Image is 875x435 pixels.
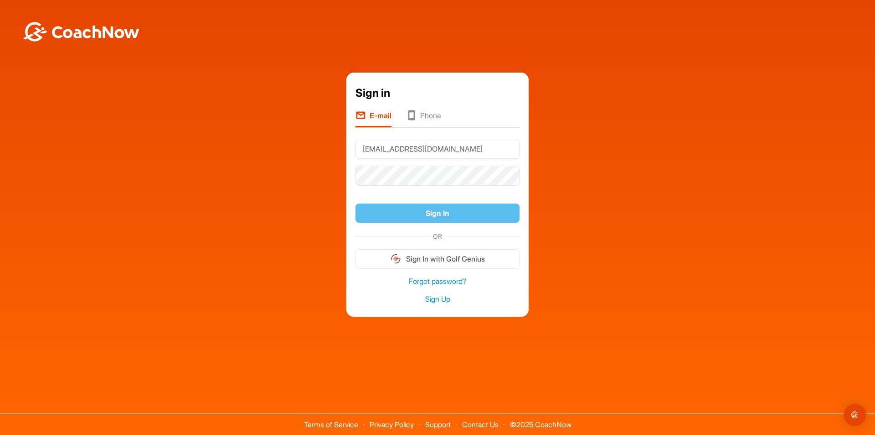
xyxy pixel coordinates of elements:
[355,139,520,159] input: E-mail
[428,231,447,241] span: OR
[406,110,441,127] li: Phone
[355,110,391,127] li: E-mail
[22,22,140,42] img: BwLJSsUCoWCh5upNqxVrqldRgqLPVwmV24tXu5FoVAoFEpwwqQ3VIfuoInZCoVCoTD4vwADAC3ZFMkVEQFDAAAAAElFTkSuQmCC
[844,404,866,426] div: Open Intercom Messenger
[462,420,499,429] a: Contact Us
[370,420,414,429] a: Privacy Policy
[390,253,401,264] img: gg_logo
[355,294,520,304] a: Sign Up
[425,420,451,429] a: Support
[355,276,520,287] a: Forgot password?
[355,249,520,269] button: Sign In with Golf Genius
[355,85,520,101] div: Sign in
[304,420,358,429] a: Terms of Service
[505,414,576,428] span: © 2025 CoachNow
[355,204,520,223] button: Sign In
